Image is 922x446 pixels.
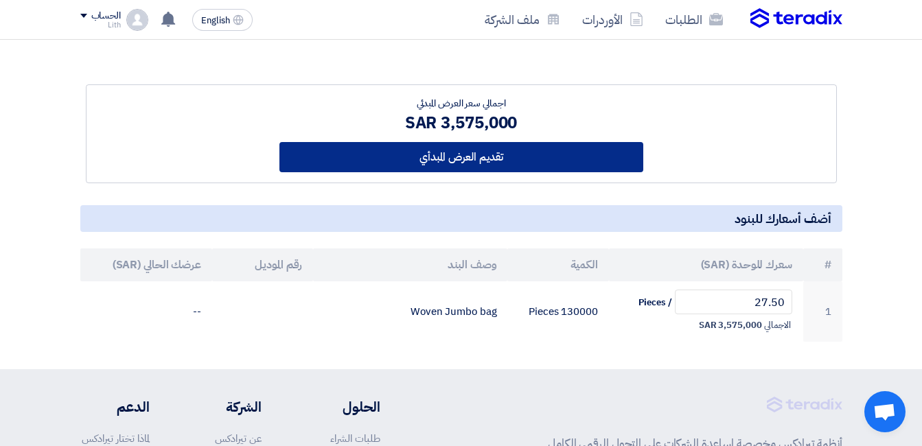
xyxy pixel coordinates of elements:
[654,3,734,36] a: الطلبات
[80,397,150,417] li: الدعم
[609,248,803,281] th: سعرك للوحدة (SAR)
[201,16,230,25] span: English
[750,8,842,29] img: Teradix logo
[91,10,121,22] div: الحساب
[279,110,643,135] div: 3,575,000 SAR
[864,391,906,432] div: Open chat
[80,21,121,29] div: Lith
[80,248,213,281] th: عرضك الحالي (SAR)
[330,431,380,446] a: طلبات الشراء
[638,296,672,309] span: / Pieces
[82,431,150,446] a: لماذا تختار تيرادكس
[215,431,262,446] a: عن تيرادكس
[303,397,380,417] li: الحلول
[313,248,507,281] th: وصف البند
[699,318,762,332] span: 3,575,000 SAR
[279,96,643,110] div: اجمالي سعر العرض المبدئي
[507,281,608,342] td: 130000 Pieces
[80,205,842,232] h5: أضف أسعارك للبنود
[803,248,842,281] th: #
[803,281,842,342] td: 1
[126,9,148,31] img: profile_test.png
[313,281,507,342] td: Woven Jumbo bag
[764,318,790,332] span: الاجمالي
[474,3,571,36] a: ملف الشركة
[192,9,253,31] button: English
[80,281,213,342] td: --
[279,142,643,172] button: تقديم العرض المبدأي
[571,3,654,36] a: الأوردرات
[212,248,313,281] th: رقم الموديل
[507,248,608,281] th: الكمية
[190,397,262,417] li: الشركة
